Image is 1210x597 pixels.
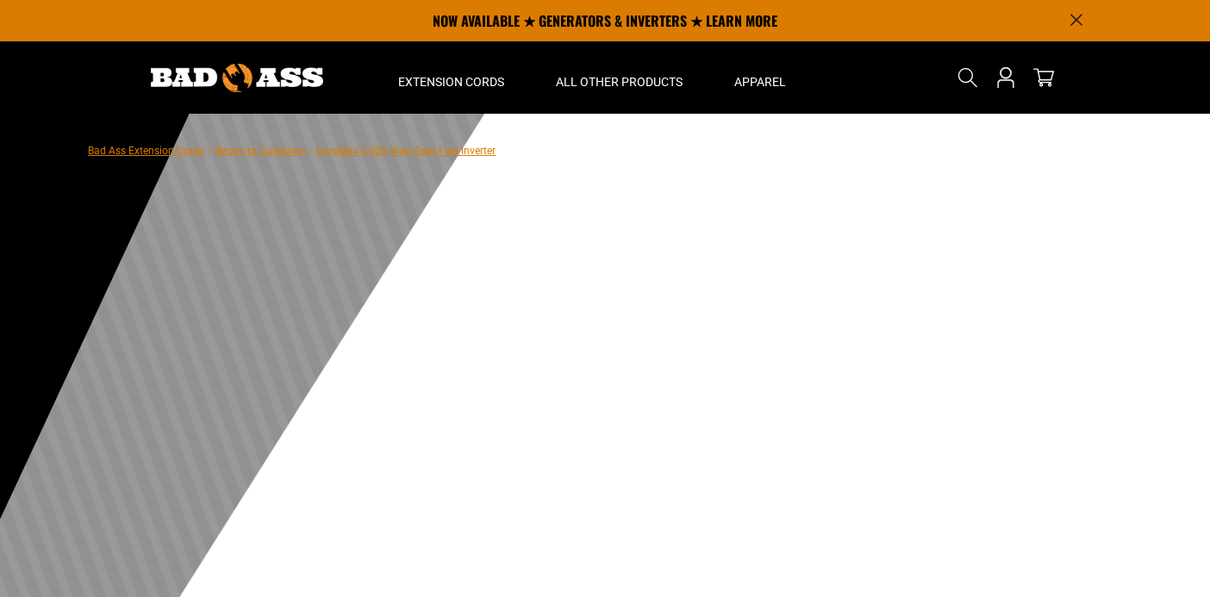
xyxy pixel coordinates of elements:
[530,41,708,114] summary: All Other Products
[398,74,504,90] span: Extension Cords
[316,145,496,157] span: DuroMax 2,300 Watt Dual Fuel Inverter
[151,64,323,92] img: Bad Ass Extension Cords
[309,145,313,157] span: ›
[208,145,211,157] span: ›
[372,41,530,114] summary: Extension Cords
[954,64,982,91] summary: Search
[556,74,683,90] span: All Other Products
[88,145,204,157] a: Bad Ass Extension Cords
[734,74,786,90] span: Apparel
[215,145,306,157] a: Return to Collection
[708,41,812,114] summary: Apparel
[88,140,496,160] nav: breadcrumbs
